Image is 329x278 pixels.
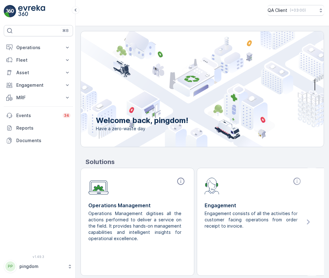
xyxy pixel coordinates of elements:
[88,177,109,195] img: module-icon
[16,112,59,119] p: Events
[16,57,60,63] p: Fleet
[16,125,70,131] p: Reports
[4,79,73,91] button: Engagement
[4,260,73,273] button: PPpingdom
[205,177,219,194] img: module-icon
[290,8,306,13] p: ( +03:00 )
[4,91,73,104] button: MRF
[4,122,73,134] a: Reports
[88,210,181,242] p: Operations Management digitises all the actions performed to deliver a service on the field. It p...
[4,66,73,79] button: Asset
[19,263,64,270] p: pingdom
[16,44,60,51] p: Operations
[4,54,73,66] button: Fleet
[96,116,188,126] p: Welcome back, pingdom!
[62,28,69,33] p: ⌘B
[18,5,45,18] img: logo_light-DOdMpM7g.png
[4,5,16,18] img: logo
[268,5,324,16] button: QA Client(+03:00)
[205,202,303,209] p: Engagement
[16,69,60,76] p: Asset
[53,31,324,147] img: city illustration
[4,41,73,54] button: Operations
[4,134,73,147] a: Documents
[16,82,60,88] p: Engagement
[205,210,298,229] p: Engagement consists of all the activities for customer facing operations from order receipt to in...
[96,126,188,132] span: Have a zero-waste day
[16,95,60,101] p: MRF
[4,255,73,259] span: v 1.49.3
[16,137,70,144] p: Documents
[268,7,287,13] p: QA Client
[88,202,186,209] p: Operations Management
[4,109,73,122] a: Events34
[5,261,15,271] div: PP
[64,113,69,118] p: 34
[86,157,324,167] p: Solutions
